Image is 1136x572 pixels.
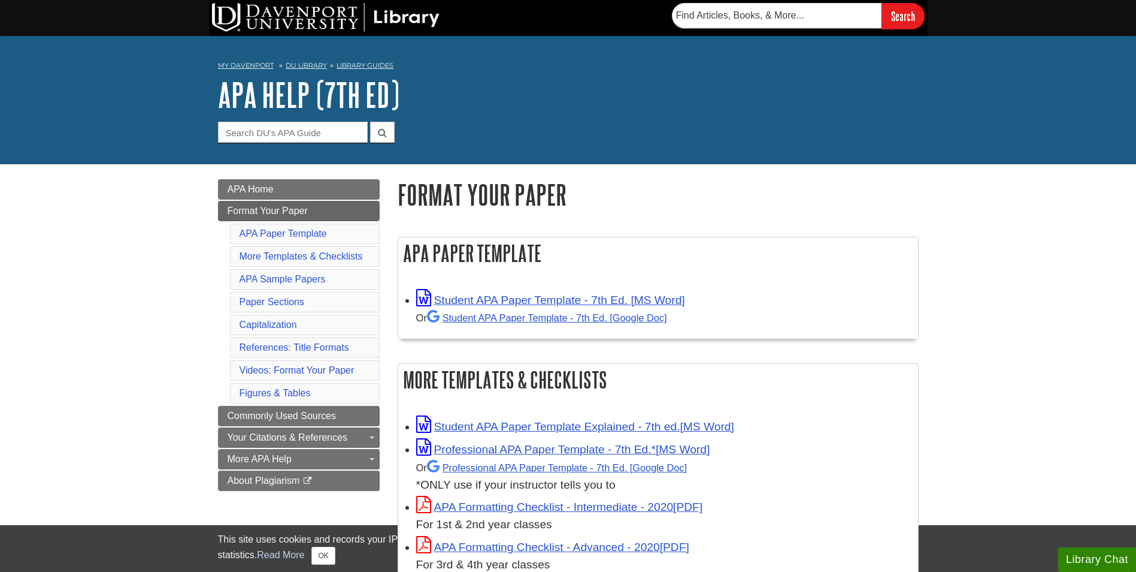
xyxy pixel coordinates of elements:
[337,61,393,70] a: Library Guides
[398,179,919,210] h1: Format Your Paper
[416,420,734,433] a: Link opens in new window
[218,449,380,469] a: More APA Help
[416,462,687,473] small: Or
[427,312,667,323] a: Student APA Paper Template - 7th Ed. [Google Doc]
[240,365,355,375] a: Videos: Format Your Paper
[240,251,363,261] a: More Templates & Checklists
[311,547,335,565] button: Close
[302,477,313,485] i: This link opens in a new window
[218,201,380,221] a: Format Your Paper
[416,501,703,513] a: Link opens in new window
[228,184,274,194] span: APA Home
[286,61,327,70] a: DU Library
[427,462,687,473] a: Professional APA Paper Template - 7th Ed.
[240,388,311,398] a: Figures & Tables
[240,342,349,353] a: References: Title Formats
[416,312,667,323] small: Or
[212,3,440,32] img: DU Library
[398,364,918,396] h2: More Templates & Checklists
[416,541,689,553] a: Link opens in new window
[228,411,336,421] span: Commonly Used Sources
[416,443,710,456] a: Link opens in new window
[416,294,685,306] a: Link opens in new window
[218,61,274,71] a: My Davenport
[218,406,380,426] a: Commonly Used Sources
[218,428,380,448] a: Your Citations & References
[228,206,308,216] span: Format Your Paper
[218,122,368,143] input: Search DU's APA Guide
[398,237,918,269] h2: APA Paper Template
[881,3,925,29] input: Search
[240,274,326,284] a: APA Sample Papers
[218,532,919,565] div: This site uses cookies and records your IP address for usage statistics. Additionally, we use Goo...
[416,459,912,494] div: *ONLY use if your instructor tells you to
[416,516,912,534] div: For 1st & 2nd year classes
[228,432,347,442] span: Your Citations & References
[240,297,305,307] a: Paper Sections
[257,550,304,560] a: Read More
[218,58,919,77] nav: breadcrumb
[240,320,297,330] a: Capitalization
[1058,547,1136,572] button: Library Chat
[228,475,300,486] span: About Plagiarism
[218,471,380,491] a: About Plagiarism
[218,179,380,200] a: APA Home
[218,76,399,113] a: APA Help (7th Ed)
[672,3,881,28] input: Find Articles, Books, & More...
[218,179,380,491] div: Guide Page Menu
[240,228,327,239] a: APA Paper Template
[228,454,292,464] span: More APA Help
[672,3,925,29] form: Searches DU Library's articles, books, and more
